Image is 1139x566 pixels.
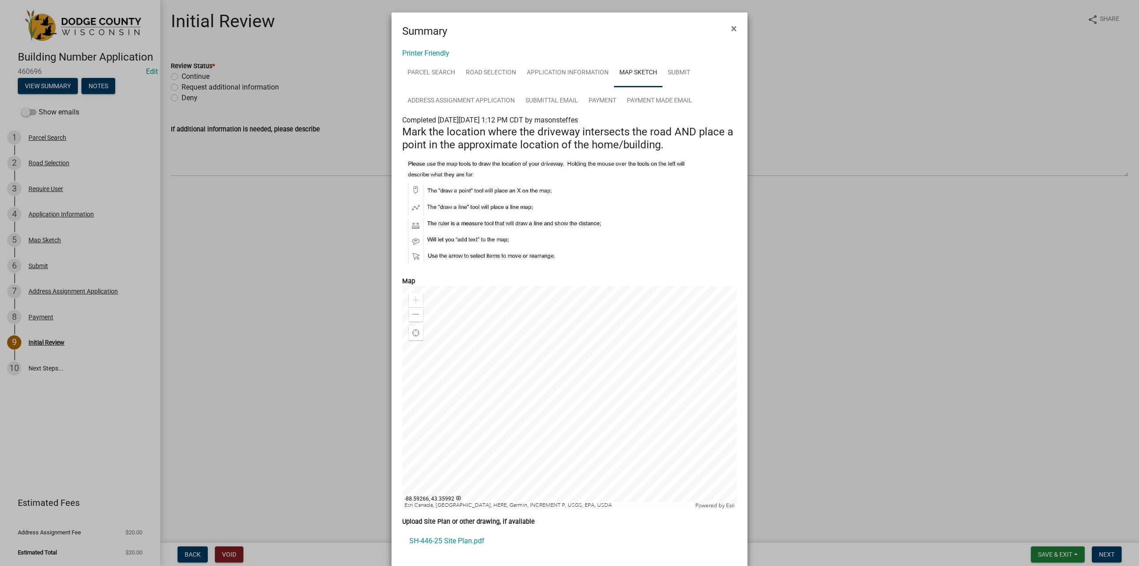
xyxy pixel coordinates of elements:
[402,87,520,115] a: Address Assignment Application
[409,326,423,340] div: Find my location
[402,116,578,124] span: Completed [DATE][DATE] 1:12 PM CDT by masonsteffes
[726,502,735,509] a: Esri
[460,59,521,87] a: Road Selection
[662,59,695,87] a: Submit
[402,278,415,285] label: Map
[409,293,423,307] div: Zoom in
[402,23,447,39] h4: Summary
[402,502,693,509] div: Esri Canada, [GEOGRAPHIC_DATA], HERE, Garmin, INCREMENT P, USGS, EPA, USDA
[693,502,737,509] div: Powered by
[583,87,622,115] a: Payment
[724,16,744,41] button: Close
[409,307,423,322] div: Zoom out
[622,87,698,115] a: Payment Made Email
[402,59,460,87] a: Parcel Search
[521,59,614,87] a: Application Information
[402,519,535,525] label: Upload Site Plan or other drawing, if available
[402,126,737,151] h4: Mark the location where the driveway intersects the road AND place a point in the approximate loc...
[402,49,449,57] a: Printer Friendly
[402,530,737,552] a: SH-446-25 Site Plan.pdf
[402,155,687,269] img: map_tools_help-sm_24441579-28a2-454c-9132-f70407ae53ac.jpg
[731,22,737,35] span: ×
[614,59,662,87] a: Map Sketch
[520,87,583,115] a: Submittal Email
